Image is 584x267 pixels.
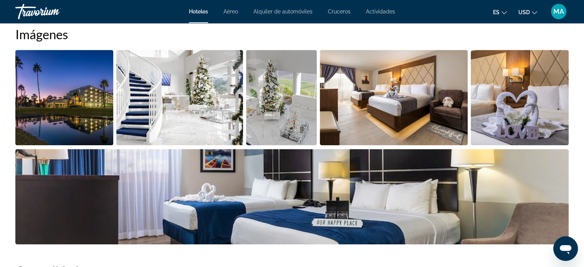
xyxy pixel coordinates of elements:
button: Open full-screen image slider [15,50,113,146]
button: Open full-screen image slider [471,50,569,146]
span: USD [518,9,530,15]
iframe: Botón para iniciar la ventana de mensajería [553,236,578,261]
a: Cruceros [328,8,351,15]
button: Open full-screen image slider [15,149,569,245]
a: Travorium [15,2,92,22]
button: Open full-screen image slider [320,50,468,146]
button: Change currency [518,7,537,18]
a: Aéreo [223,8,238,15]
a: Alquiler de automóviles [253,8,313,15]
h2: Imágenes [15,27,569,42]
a: Actividades [366,8,395,15]
button: User Menu [549,3,569,20]
button: Open full-screen image slider [246,50,317,146]
a: Hoteles [189,8,208,15]
span: MA [553,8,564,15]
span: es [493,9,500,15]
button: Change language [493,7,507,18]
button: Open full-screen image slider [116,50,243,146]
